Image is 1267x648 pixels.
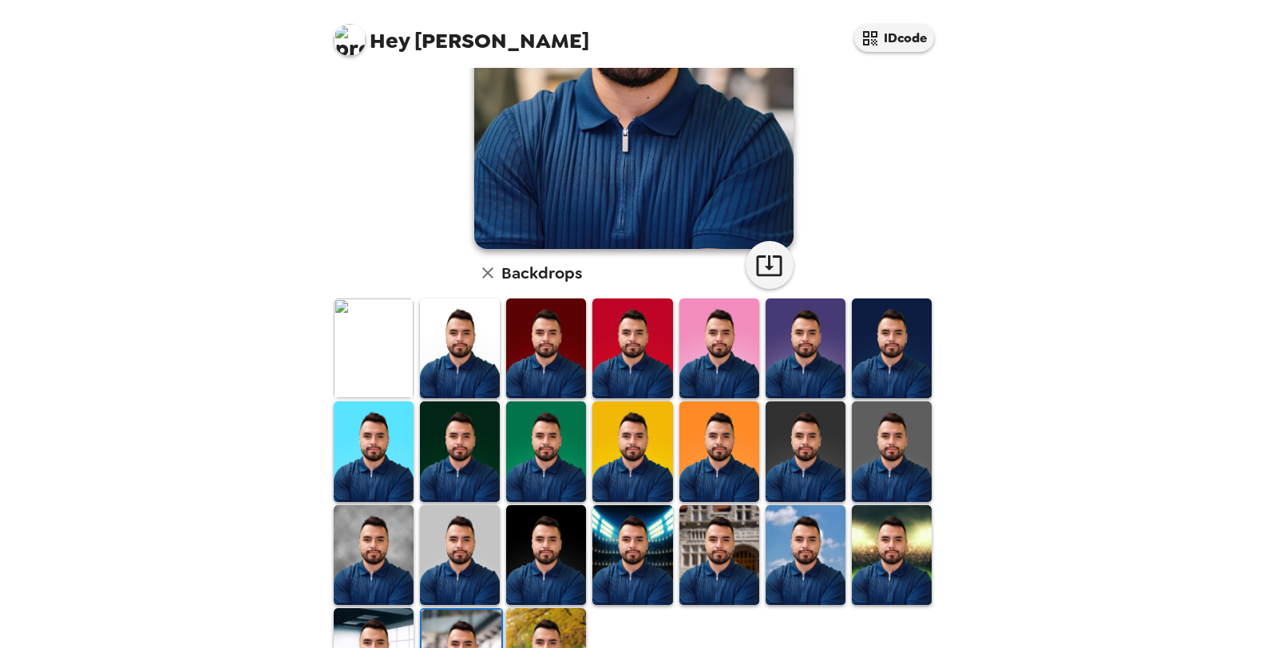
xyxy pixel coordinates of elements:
img: Original [334,298,414,398]
img: profile pic [334,24,366,56]
button: IDcode [854,24,934,52]
span: [PERSON_NAME] [334,16,589,52]
span: Hey [370,26,410,55]
h6: Backdrops [501,260,582,286]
